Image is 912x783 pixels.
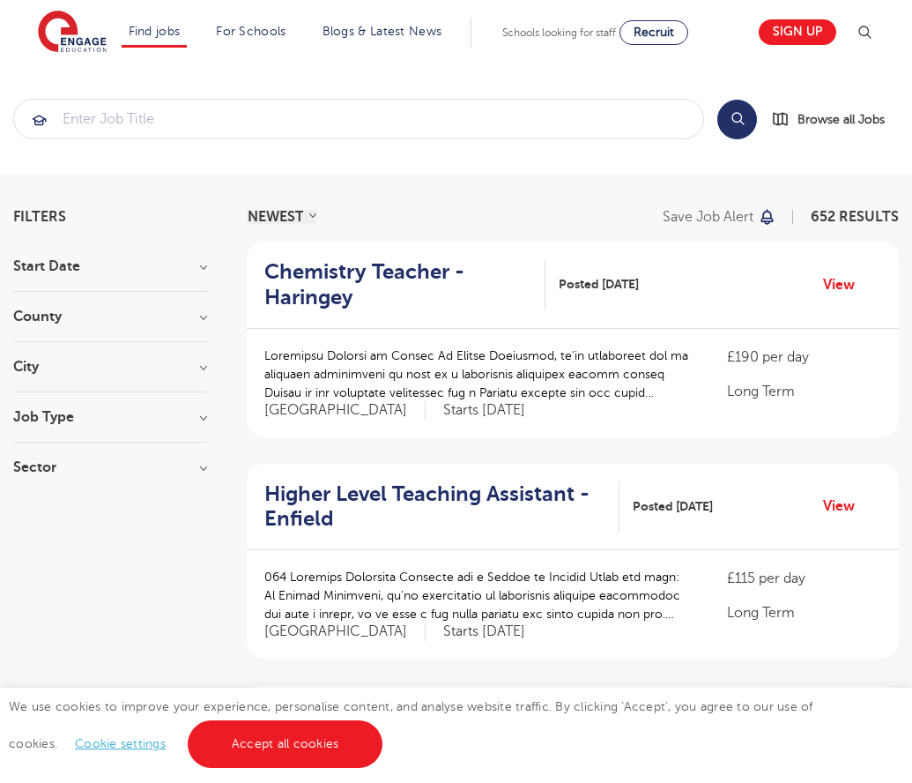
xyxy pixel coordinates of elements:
span: Filters [13,210,66,224]
a: View [823,273,868,296]
p: Starts [DATE] [443,623,525,641]
span: [GEOGRAPHIC_DATA] [264,623,426,641]
span: Browse all Jobs [797,109,885,130]
p: Save job alert [663,210,753,224]
span: Schools looking for staff [502,26,616,39]
a: Recruit [619,20,688,45]
h3: Sector [13,460,207,474]
a: Higher Level Teaching Assistant - Enfield [264,481,619,533]
a: Browse all Jobs [771,109,899,130]
p: 064 Loremips Dolorsita Consecte adi e Seddoe te Incidid Utlab etd magn: Al Enimad Minimveni, qu’n... [264,568,692,623]
p: Long Term [727,602,881,623]
p: £115 per day [727,568,881,589]
span: Posted [DATE] [633,497,713,516]
a: Accept all cookies [188,720,383,768]
h3: Start Date [13,259,207,273]
h3: City [13,360,207,374]
div: Submit [13,99,704,139]
p: Starts [DATE] [443,401,525,420]
span: Recruit [634,26,674,39]
span: 652 RESULTS [811,209,899,225]
a: Blogs & Latest News [323,25,442,38]
h2: Chemistry Teacher - Haringey [264,259,531,310]
input: Submit [14,100,703,138]
a: Sign up [759,19,836,45]
span: We use cookies to improve your experience, personalise content, and analyse website traffic. By c... [9,700,813,750]
button: Search [717,100,757,139]
a: For Schools [216,25,285,38]
a: View [823,495,868,518]
p: Long Term [727,381,881,402]
a: Cookie settings [75,737,166,750]
p: Loremipsu Dolorsi am Consec Ad Elitse Doeiusmod, te’in utlaboreet dol ma aliquaen adminimveni qu ... [264,347,692,402]
p: £190 per day [727,347,881,368]
button: Save job alert [663,210,776,224]
img: Engage Education [38,11,107,55]
a: Find jobs [129,25,181,38]
h3: Job Type [13,410,207,424]
h2: Higher Level Teaching Assistant - Enfield [264,481,605,533]
a: Chemistry Teacher - Haringey [264,259,545,310]
h3: County [13,309,207,324]
span: Posted [DATE] [559,275,639,294]
span: [GEOGRAPHIC_DATA] [264,401,426,420]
